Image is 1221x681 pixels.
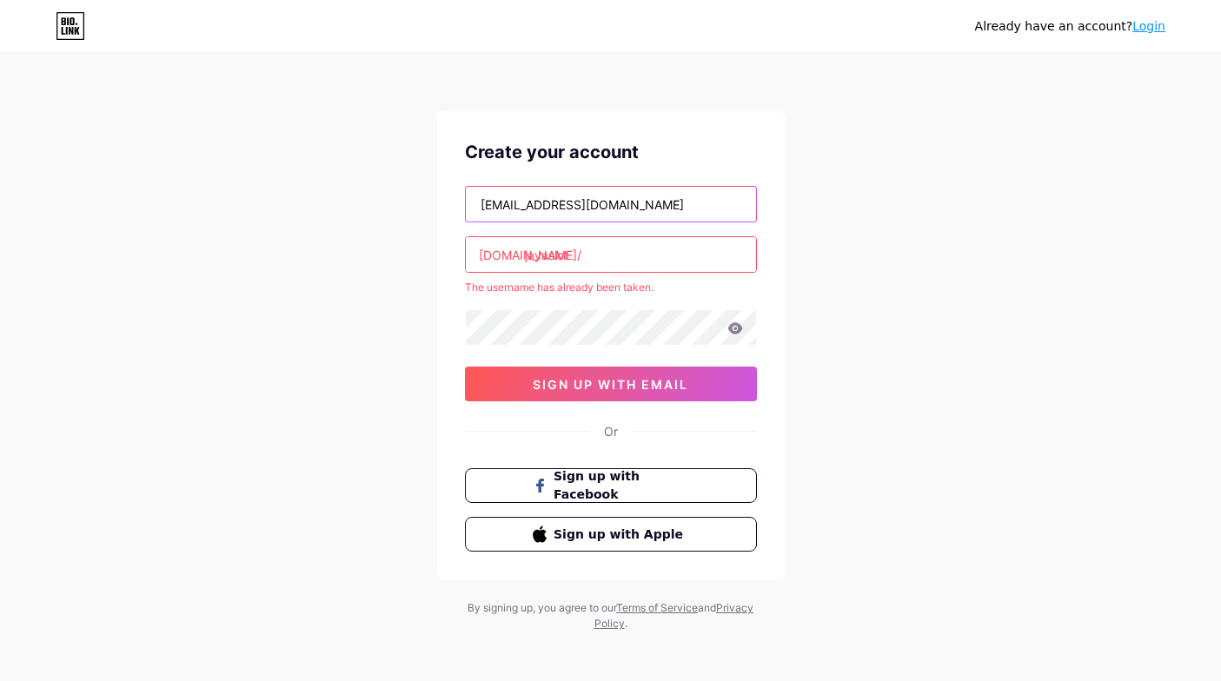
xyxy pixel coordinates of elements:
[1132,19,1165,33] a: Login
[466,237,756,272] input: username
[604,422,618,440] div: Or
[554,467,688,504] span: Sign up with Facebook
[463,600,759,631] div: By signing up, you agree to our and .
[465,280,757,295] div: The username has already been taken.
[466,187,756,221] input: Email
[465,517,757,552] button: Sign up with Apple
[616,601,698,614] a: Terms of Service
[465,367,757,401] button: sign up with email
[975,17,1165,36] div: Already have an account?
[554,526,688,544] span: Sign up with Apple
[465,468,757,503] button: Sign up with Facebook
[479,246,581,264] div: [DOMAIN_NAME]/
[465,139,757,165] div: Create your account
[533,377,688,392] span: sign up with email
